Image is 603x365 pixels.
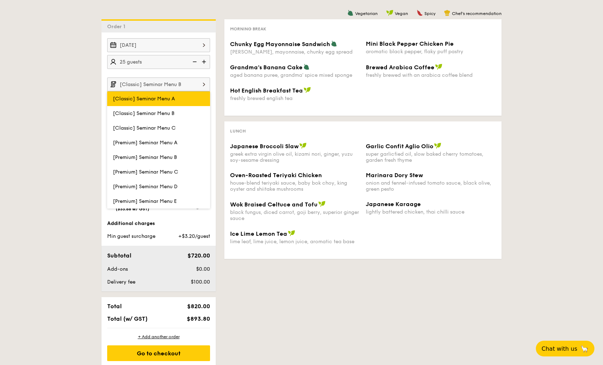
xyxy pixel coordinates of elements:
div: lime leaf, lime juice, lemon juice, aromatic tea base [230,239,360,245]
img: icon-vegan.f8ff3823.svg [434,142,441,149]
span: Total (w/ GST) [107,315,148,322]
div: aged banana puree, grandma' spice mixed sponge [230,72,360,78]
span: Chef's recommendation [452,11,502,16]
span: +$3.20/guest [178,233,210,239]
span: Min guest surcharge [107,233,155,239]
span: $820.00 [187,303,210,310]
span: [Premium] Seminar Menu C [113,169,178,175]
input: Number of guests [107,55,210,69]
div: super garlicfied oil, slow baked cherry tomatoes, garden fresh thyme [366,151,496,163]
img: icon-vegetarian.fe4039eb.svg [347,10,354,16]
img: icon-vegetarian.fe4039eb.svg [331,40,337,47]
div: Go to checkout [107,345,210,361]
div: house-blend teriyaki sauce, baby bok choy, king oyster and shiitake mushrooms [230,180,360,192]
span: Total [107,303,122,310]
span: Oven-Roasted Teriyaki Chicken [230,172,322,179]
img: icon-vegan.f8ff3823.svg [304,87,311,93]
img: icon-reduce.1d2dbef1.svg [189,55,199,69]
span: [Classic] Seminar Menu A [113,96,175,102]
button: Chat with us🦙 [536,341,594,356]
span: [Premium] Seminar Menu E [113,198,177,204]
img: icon-vegetarian.fe4039eb.svg [303,64,310,70]
span: Chunky Egg Mayonnaise Sandwich [230,41,330,47]
div: [PERSON_NAME], mayonnaise, chunky egg spread [230,49,360,55]
div: onion and fennel-infused tomato sauce, black olive, green pesto [366,180,496,192]
input: Event date [107,38,210,52]
span: Vegan [395,11,408,16]
img: icon-spicy.37a8142b.svg [417,10,423,16]
div: + Add another order [107,334,210,340]
span: [Premium] Seminar Menu B [113,154,177,160]
span: [Premium] Seminar Menu A [113,140,178,146]
div: black fungus, diced carrot, goji berry, superior ginger sauce [230,209,360,221]
span: 🦙 [580,345,589,353]
img: icon-chef-hat.a58ddaea.svg [444,10,450,16]
img: icon-vegan.f8ff3823.svg [386,10,393,16]
span: $0.00 [196,266,210,272]
img: icon-add.58712e84.svg [199,55,210,69]
span: Grandma's Banana Cake [230,64,303,71]
span: Delivery fee [107,279,135,285]
span: $893.80 [187,315,210,322]
span: Garlic Confit Aglio Olio [366,143,433,150]
span: Mini Black Pepper Chicken Pie [366,40,454,47]
span: Brewed Arabica Coffee [366,64,434,71]
div: aromatic black pepper, flaky puff pastry [366,49,496,55]
img: icon-vegan.f8ff3823.svg [299,142,307,149]
span: Order 1 [107,24,128,30]
span: [Premium] Seminar Menu D [113,184,178,190]
span: Spicy [424,11,435,16]
span: Chat with us [542,345,577,352]
span: $720.00 [188,252,210,259]
span: [Classic] Seminar Menu C [113,125,176,131]
img: icon-vegan.f8ff3823.svg [435,64,442,70]
span: Subtotal [107,252,131,259]
span: Vegetarian [355,11,378,16]
span: Hot English Breakfast Tea [230,87,303,94]
span: Ice Lime Lemon Tea [230,230,287,237]
span: Morning break [230,26,266,31]
div: lightly battered chicken, thai chilli sauce [366,209,496,215]
span: Wok Braised Celtuce and Tofu [230,201,318,208]
div: Additional charges [107,220,210,227]
span: [Classic] Seminar Menu B [113,110,174,116]
img: icon-vegan.f8ff3823.svg [288,230,295,236]
span: $100.00 [191,279,210,285]
span: Japanese Broccoli Slaw [230,143,299,150]
span: Japanese Karaage [366,201,421,207]
span: Marinara Dory Stew [366,172,423,179]
span: Add-ons [107,266,128,272]
div: freshly brewed english tea [230,95,360,101]
img: icon-chevron-right.3c0dfbd6.svg [198,77,210,91]
div: freshly brewed with an arabica coffee blend [366,72,496,78]
span: ($33.68 w/ GST) [116,206,149,211]
span: Lunch [230,129,246,134]
div: greek extra virgin olive oil, kizami nori, ginger, yuzu soy-sesame dressing [230,151,360,163]
img: icon-vegan.f8ff3823.svg [318,201,325,207]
